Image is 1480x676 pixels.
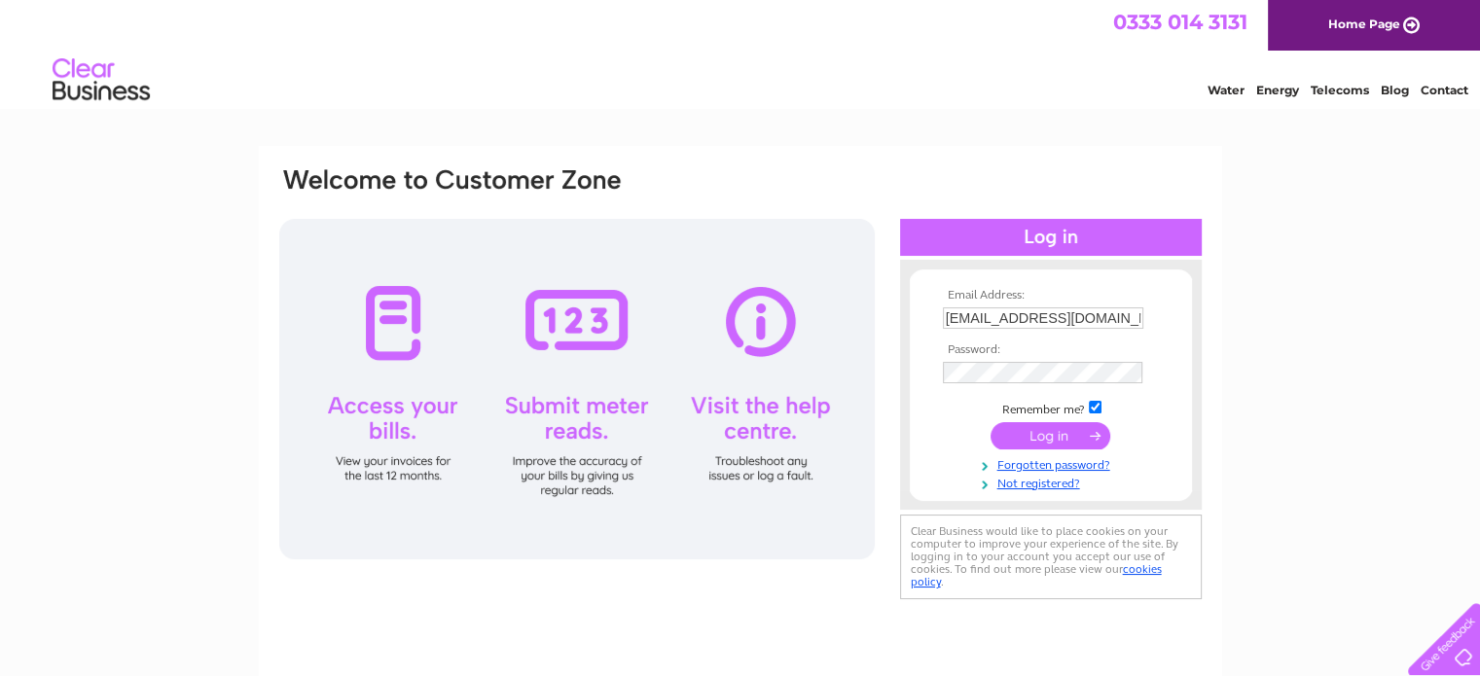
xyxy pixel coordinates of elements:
a: cookies policy [911,562,1162,588]
a: Blog [1381,83,1409,97]
a: Forgotten password? [943,454,1164,473]
a: Not registered? [943,473,1164,491]
a: Telecoms [1311,83,1369,97]
a: Water [1208,83,1245,97]
input: Submit [991,422,1110,449]
div: Clear Business is a trading name of Verastar Limited (registered in [GEOGRAPHIC_DATA] No. 3667643... [281,11,1201,94]
img: logo.png [52,51,151,110]
a: Contact [1421,83,1468,97]
th: Password: [938,343,1164,357]
a: 0333 014 3131 [1113,10,1247,34]
div: Clear Business would like to place cookies on your computer to improve your experience of the sit... [900,515,1202,599]
th: Email Address: [938,289,1164,302]
a: Energy [1256,83,1299,97]
td: Remember me? [938,398,1164,417]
